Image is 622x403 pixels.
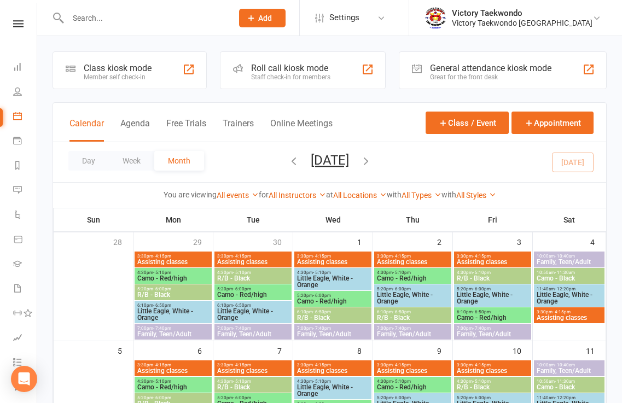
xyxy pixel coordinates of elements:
strong: at [326,190,333,199]
button: Appointment [511,112,594,134]
span: R/B - Black [297,314,369,321]
a: Assessments [13,326,38,351]
span: - 7:40pm [473,326,491,331]
span: Little Eagle, White - Orange [217,308,289,321]
a: All events [217,191,259,200]
span: - 4:15pm [553,309,571,314]
span: 4:30pm [137,270,210,275]
span: - 12:20pm [555,395,576,400]
span: 7:00pm [137,326,210,331]
span: 7:00pm [217,326,289,331]
div: 1 [357,232,373,250]
div: General attendance kiosk mode [430,63,551,73]
div: 10 [513,341,532,359]
span: - 4:15pm [313,363,331,367]
span: 3:30pm [137,254,210,259]
span: 11:40am [536,287,602,291]
span: Family, Teen/Adult [456,331,529,337]
span: - 6:00pm [153,287,171,291]
span: - 6:00pm [233,287,251,291]
div: 29 [193,232,213,250]
span: Assisting classes [376,259,449,265]
span: - 5:10pm [153,379,171,384]
span: Camo - Black [536,275,602,282]
button: Online Meetings [270,118,333,142]
th: Sun [54,208,133,231]
span: - 5:10pm [313,270,331,275]
span: 7:00pm [297,326,369,331]
span: - 6:50pm [233,303,251,308]
span: - 7:40pm [153,326,171,331]
div: 28 [113,232,133,250]
th: Mon [133,208,213,231]
span: Family, Teen/Adult [297,331,369,337]
span: Assisting classes [137,367,210,374]
span: - 6:50pm [473,309,491,314]
button: Month [154,151,204,171]
span: 3:30pm [297,363,369,367]
span: - 5:10pm [233,379,251,384]
span: 6:10pm [217,303,289,308]
span: Little Eagle, White - Orange [297,275,369,288]
span: 7:00pm [376,326,449,331]
span: Camo - Red/high [297,298,369,305]
strong: with [387,190,402,199]
span: Camo - Red/high [456,314,529,321]
th: Sat [533,208,606,231]
span: Little Eagle, White - Orange [456,291,529,305]
span: Assisting classes [217,367,289,374]
th: Fri [453,208,533,231]
span: Family, Teen/Adult [217,331,289,337]
span: Family, Teen/Adult [536,259,602,265]
span: Assisting classes [376,367,449,374]
a: People [13,80,38,105]
span: Assisting classes [297,367,369,374]
span: - 4:15pm [393,363,411,367]
span: 4:30pm [456,270,529,275]
span: 4:30pm [297,379,369,384]
span: 6:10pm [456,309,529,314]
button: Week [109,151,154,171]
span: 3:30pm [297,254,369,259]
span: - 4:15pm [393,254,411,259]
span: - 6:00pm [473,395,491,400]
span: R/B - Black [217,384,289,390]
span: 5:20pm [137,287,210,291]
span: - 5:10pm [393,379,411,384]
span: Little Eagle, White - Orange [137,308,210,321]
button: Day [68,151,109,171]
span: 5:20pm [217,395,289,400]
span: 4:30pm [217,270,289,275]
span: 5:20pm [376,287,449,291]
strong: for [259,190,269,199]
div: Staff check-in for members [251,73,330,81]
div: Victory Taekwondo [GEOGRAPHIC_DATA] [452,18,592,28]
span: 5:20pm [297,293,369,298]
span: 6:10pm [137,303,210,308]
span: Camo - Black [536,384,602,390]
div: 7 [277,341,293,359]
button: Agenda [120,118,150,142]
span: - 4:15pm [153,363,171,367]
span: 4:30pm [456,379,529,384]
span: 7:00pm [456,326,529,331]
span: - 6:50pm [393,309,411,314]
button: Free Trials [166,118,206,142]
span: 10:00am [536,363,602,367]
span: - 5:10pm [473,379,491,384]
button: Add [239,9,286,27]
div: 5 [118,341,133,359]
span: Camo - Red/high [376,384,449,390]
span: - 5:10pm [313,379,331,384]
span: - 11:30am [555,270,575,275]
th: Tue [213,208,293,231]
span: - 4:15pm [473,254,491,259]
span: Assisting classes [297,259,369,265]
span: 6:10pm [297,309,369,314]
span: 3:30pm [456,363,529,367]
span: Assisting classes [456,259,529,265]
div: 2 [437,232,452,250]
span: Settings [329,5,359,30]
span: - 6:00pm [153,395,171,400]
span: 5:20pm [217,287,289,291]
